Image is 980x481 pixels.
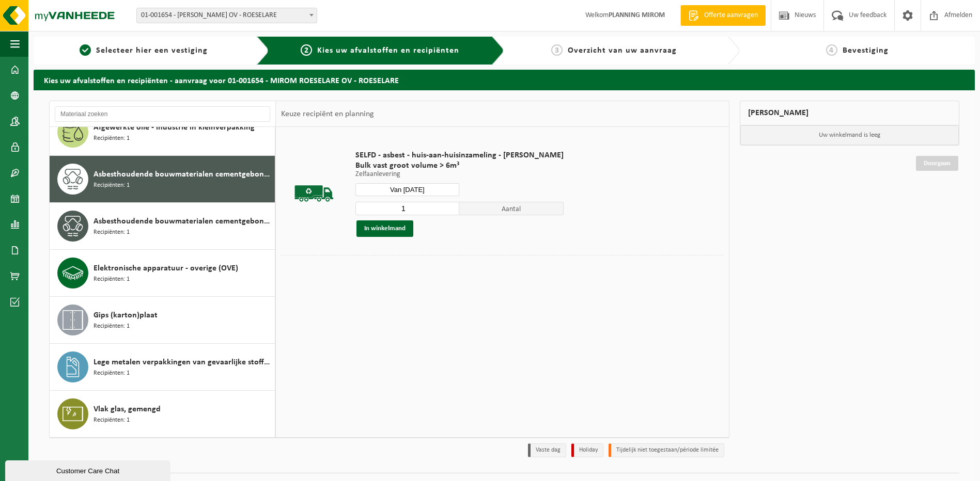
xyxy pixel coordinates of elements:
strong: PLANNING MIROM [609,11,665,19]
span: Recipiënten: 1 [94,368,130,378]
span: Overzicht van uw aanvraag [568,46,677,55]
span: Bevestiging [843,46,889,55]
button: In winkelmand [356,220,413,237]
span: Recipiënten: 1 [94,228,130,237]
li: Holiday [571,443,603,457]
div: [PERSON_NAME] [740,101,960,125]
span: Selecteer hier een vestiging [96,46,208,55]
span: Recipiënten: 1 [94,181,130,190]
h2: Kies uw afvalstoffen en recipiënten - aanvraag voor 01-001654 - MIROM ROESELARE OV - ROESELARE [34,70,975,90]
span: Afgewerkte olie - industrie in kleinverpakking [94,121,255,134]
span: Aantal [459,202,564,215]
span: 3 [551,44,563,56]
a: 1Selecteer hier een vestiging [39,44,248,57]
a: Doorgaan [916,156,958,171]
span: 01-001654 - MIROM ROESELARE OV - ROESELARE [137,8,317,23]
p: Uw winkelmand is leeg [740,125,959,145]
div: Keuze recipiënt en planning [276,101,379,127]
p: Zelfaanlevering [355,171,564,178]
span: Bulk vast groot volume > 6m³ [355,161,564,171]
button: Asbesthoudende bouwmaterialen cementgebonden (hechtgebonden) Recipiënten: 1 [50,156,275,203]
span: Recipiënten: 1 [94,415,130,425]
span: Recipiënten: 1 [94,322,130,331]
button: Vlak glas, gemengd Recipiënten: 1 [50,391,275,437]
span: Offerte aanvragen [702,10,760,21]
span: Lege metalen verpakkingen van gevaarlijke stoffen [94,356,272,368]
button: Gips (karton)plaat Recipiënten: 1 [50,297,275,344]
span: 01-001654 - MIROM ROESELARE OV - ROESELARE [136,8,317,23]
button: Asbesthoudende bouwmaterialen cementgebonden met isolatie(hechtgebonden) Recipiënten: 1 [50,203,275,250]
iframe: chat widget [5,458,173,481]
li: Tijdelijk niet toegestaan/période limitée [609,443,724,457]
button: Elektronische apparatuur - overige (OVE) Recipiënten: 1 [50,250,275,297]
span: Recipiënten: 1 [94,275,130,284]
span: 4 [826,44,837,56]
input: Materiaal zoeken [55,106,270,122]
span: Asbesthoudende bouwmaterialen cementgebonden met isolatie(hechtgebonden) [94,215,272,228]
span: SELFD - asbest - huis-aan-huisinzameling - [PERSON_NAME] [355,150,564,161]
button: Lege metalen verpakkingen van gevaarlijke stoffen Recipiënten: 1 [50,344,275,391]
span: Asbesthoudende bouwmaterialen cementgebonden (hechtgebonden) [94,168,272,181]
span: 1 [80,44,91,56]
span: Kies uw afvalstoffen en recipiënten [317,46,459,55]
button: Afgewerkte olie - industrie in kleinverpakking Recipiënten: 1 [50,109,275,156]
span: 2 [301,44,312,56]
a: Offerte aanvragen [680,5,766,26]
input: Selecteer datum [355,183,460,196]
span: Gips (karton)plaat [94,309,158,322]
span: Elektronische apparatuur - overige (OVE) [94,262,238,275]
li: Vaste dag [528,443,566,457]
span: Vlak glas, gemengd [94,403,161,415]
span: Recipiënten: 1 [94,134,130,143]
